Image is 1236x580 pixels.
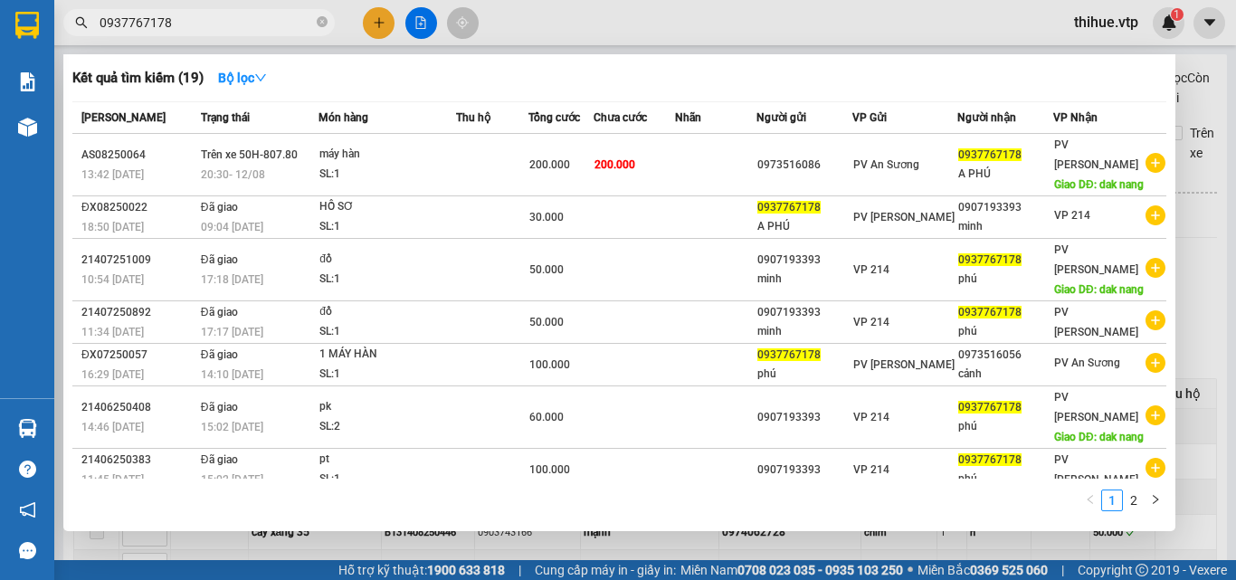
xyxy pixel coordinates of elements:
span: 09:04 [DATE] [201,221,263,233]
span: Giao DĐ: dak nang [1054,283,1144,296]
span: plus-circle [1146,153,1165,173]
div: đồ [319,302,455,322]
span: VP 214 [853,411,889,423]
div: 0907193393 [757,303,851,322]
span: 200.000 [529,158,570,171]
span: plus-circle [1146,458,1165,478]
span: 0937767178 [757,348,821,361]
button: right [1145,490,1166,511]
span: 17:18 [DATE] [201,273,263,286]
img: warehouse-icon [18,118,37,137]
div: 0907193393 [757,408,851,427]
span: message [19,542,36,559]
span: VP Nhận [1053,111,1098,124]
span: Đã giao [201,201,238,214]
span: 0937767178 [757,201,821,214]
div: 0973516086 [757,156,851,175]
span: 50.000 [529,316,564,328]
span: PV [PERSON_NAME] [1054,243,1138,276]
span: 14:46 [DATE] [81,421,144,433]
div: phú [958,322,1052,341]
span: right [1150,494,1161,505]
span: Trên xe 50H-807.80 [201,148,298,161]
span: PV [PERSON_NAME] [1054,306,1138,338]
button: Bộ lọcdown [204,63,281,92]
div: SL: 1 [319,470,455,490]
span: 0937767178 [958,453,1022,466]
span: VP 214 [1054,209,1090,222]
img: warehouse-icon [18,419,37,438]
span: 60.000 [529,411,564,423]
span: 17:17 [DATE] [201,326,263,338]
div: 21406250408 [81,398,195,417]
h3: Kết quả tìm kiếm ( 19 ) [72,69,204,88]
span: 11:34 [DATE] [81,326,144,338]
span: 15:02 [DATE] [201,473,263,486]
span: Giao DĐ: dak nang [1054,178,1144,191]
span: [PERSON_NAME] [81,111,166,124]
span: Giao DĐ: dak nang [1054,431,1144,443]
div: minh [757,270,851,289]
span: 0937767178 [958,306,1022,319]
div: A PHÚ [958,165,1052,184]
div: 0907193393 [958,198,1052,217]
span: PV [PERSON_NAME] [853,211,955,223]
span: Đã giao [201,306,238,319]
span: PV [PERSON_NAME] [853,358,955,371]
span: 11:45 [DATE] [81,473,144,486]
div: 21407250892 [81,303,195,322]
div: pt [319,450,455,470]
span: left [1085,494,1096,505]
li: Next Page [1145,490,1166,511]
span: plus-circle [1146,205,1165,225]
span: Nhãn [675,111,701,124]
span: plus-circle [1146,258,1165,278]
div: minh [757,322,851,341]
a: 1 [1102,490,1122,510]
span: PV [PERSON_NAME] [1054,138,1138,171]
span: Người gửi [756,111,806,124]
span: Món hàng [319,111,368,124]
span: Đã giao [201,348,238,361]
span: PV An Sương [853,158,919,171]
div: 0973516056 [958,346,1052,365]
span: Trạng thái [201,111,250,124]
span: 10:54 [DATE] [81,273,144,286]
span: down [254,71,267,84]
div: đồ [319,250,455,270]
span: 30.000 [529,211,564,223]
span: Tổng cước [528,111,580,124]
span: Đã giao [201,253,238,266]
span: 200.000 [594,158,635,171]
span: Người nhận [957,111,1016,124]
div: HỒ SƠ [319,197,455,217]
div: A PHÚ [757,217,851,236]
div: SL: 1 [319,217,455,237]
span: plus-circle [1146,405,1165,425]
div: 1 MÁY HÀN [319,345,455,365]
img: solution-icon [18,72,37,91]
span: close-circle [317,14,328,32]
span: Chưa cước [594,111,647,124]
div: phú [958,470,1052,489]
div: phú [958,417,1052,436]
span: 0937767178 [958,253,1022,266]
span: 50.000 [529,263,564,276]
span: Đã giao [201,401,238,414]
span: 0937767178 [958,148,1022,161]
div: cảnh [958,365,1052,384]
span: 15:02 [DATE] [201,421,263,433]
div: minh [958,217,1052,236]
span: 16:29 [DATE] [81,368,144,381]
a: 2 [1124,490,1144,510]
span: PV [PERSON_NAME] [1054,391,1138,423]
li: 2 [1123,490,1145,511]
div: phú [757,365,851,384]
span: close-circle [317,16,328,27]
span: plus-circle [1146,353,1165,373]
button: left [1079,490,1101,511]
div: ĐX07250057 [81,346,195,365]
span: search [75,16,88,29]
span: 18:50 [DATE] [81,221,144,233]
span: VP 214 [853,463,889,476]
